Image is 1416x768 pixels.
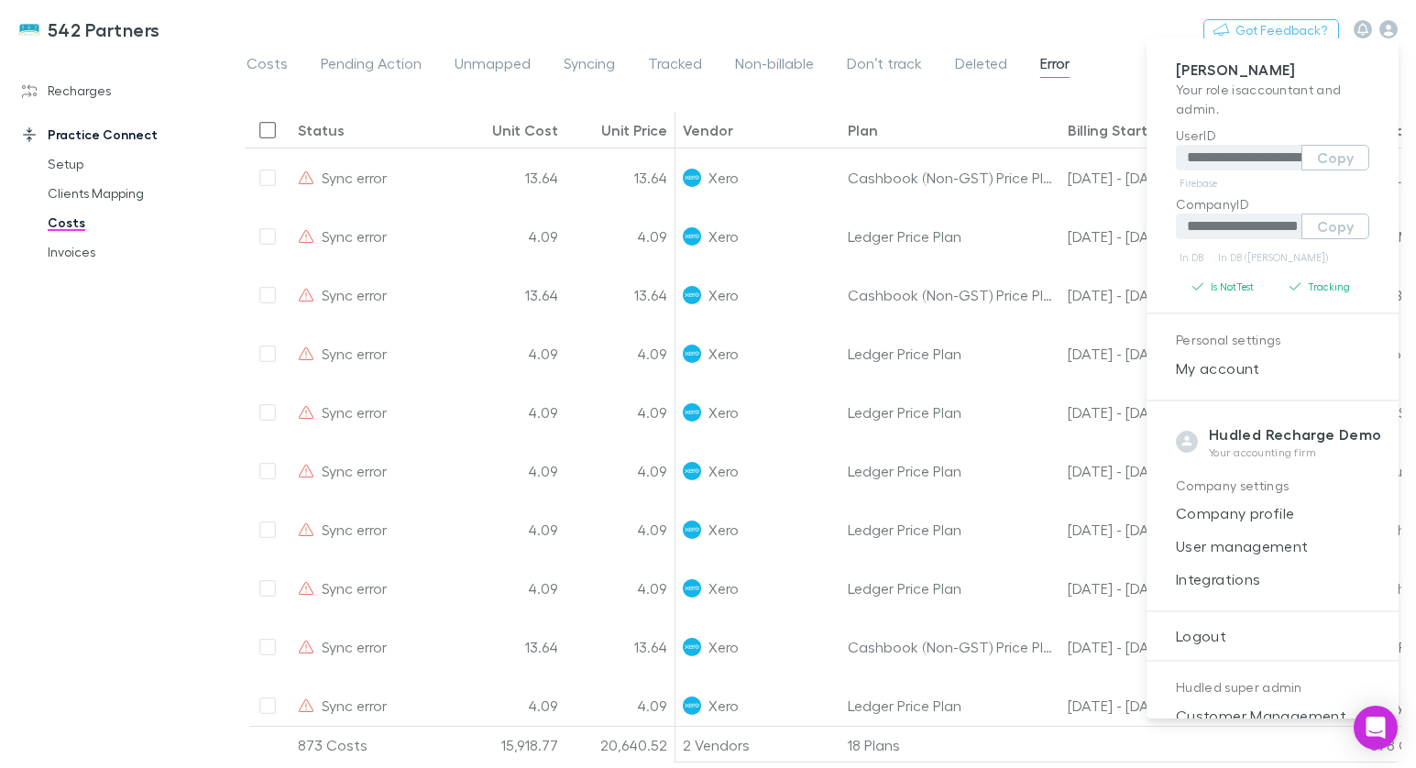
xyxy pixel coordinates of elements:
[1161,357,1384,379] span: My account
[1176,676,1369,699] p: Hudled super admin
[1209,445,1381,460] p: Your accounting firm
[1301,145,1369,170] button: Copy
[1176,194,1369,214] p: CompanyID
[1176,80,1369,118] p: Your role is accountant and admin .
[1161,568,1384,590] span: Integrations
[1273,276,1370,298] button: Tracking
[1214,247,1332,269] a: In DB ([PERSON_NAME])
[1161,535,1384,557] span: User management
[1176,329,1369,352] p: Personal settings
[1176,276,1273,298] button: Is NotTest
[1209,425,1381,444] strong: Hudled Recharge Demo
[1301,214,1369,239] button: Copy
[1354,706,1398,750] div: Open Intercom Messenger
[1176,172,1221,194] a: Firebase
[1161,502,1384,524] span: Company profile
[1161,705,1384,727] span: Customer Management
[1176,475,1369,498] p: Company settings
[1176,60,1369,80] p: [PERSON_NAME]
[1176,247,1207,269] a: In DB
[1176,126,1369,145] p: UserID
[1161,625,1384,647] span: Logout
